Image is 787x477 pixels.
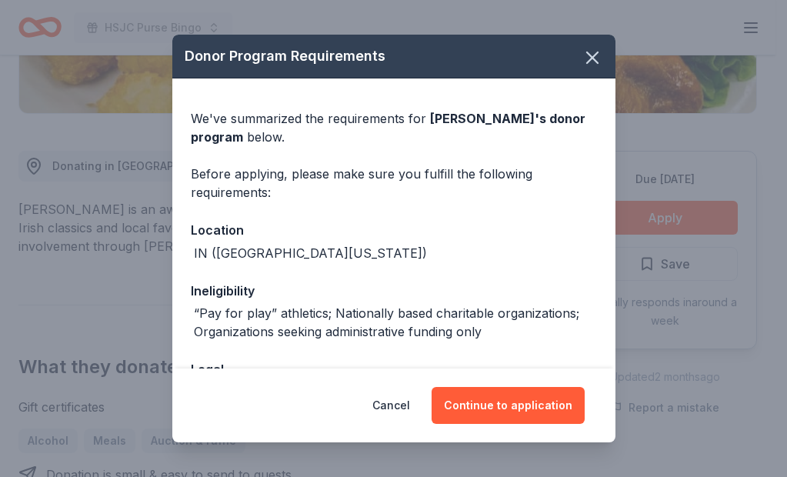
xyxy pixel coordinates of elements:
div: “Pay for play” athletics; Nationally based charitable organizations; Organizations seeking admini... [194,304,597,341]
div: Location [191,220,597,240]
div: Before applying, please make sure you fulfill the following requirements: [191,165,597,202]
div: IN ([GEOGRAPHIC_DATA][US_STATE]) [194,244,427,262]
div: Donor Program Requirements [172,35,615,78]
div: We've summarized the requirements for below. [191,109,597,146]
div: Legal [191,359,597,379]
button: Cancel [372,387,410,424]
div: Ineligibility [191,281,597,301]
button: Continue to application [432,387,585,424]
